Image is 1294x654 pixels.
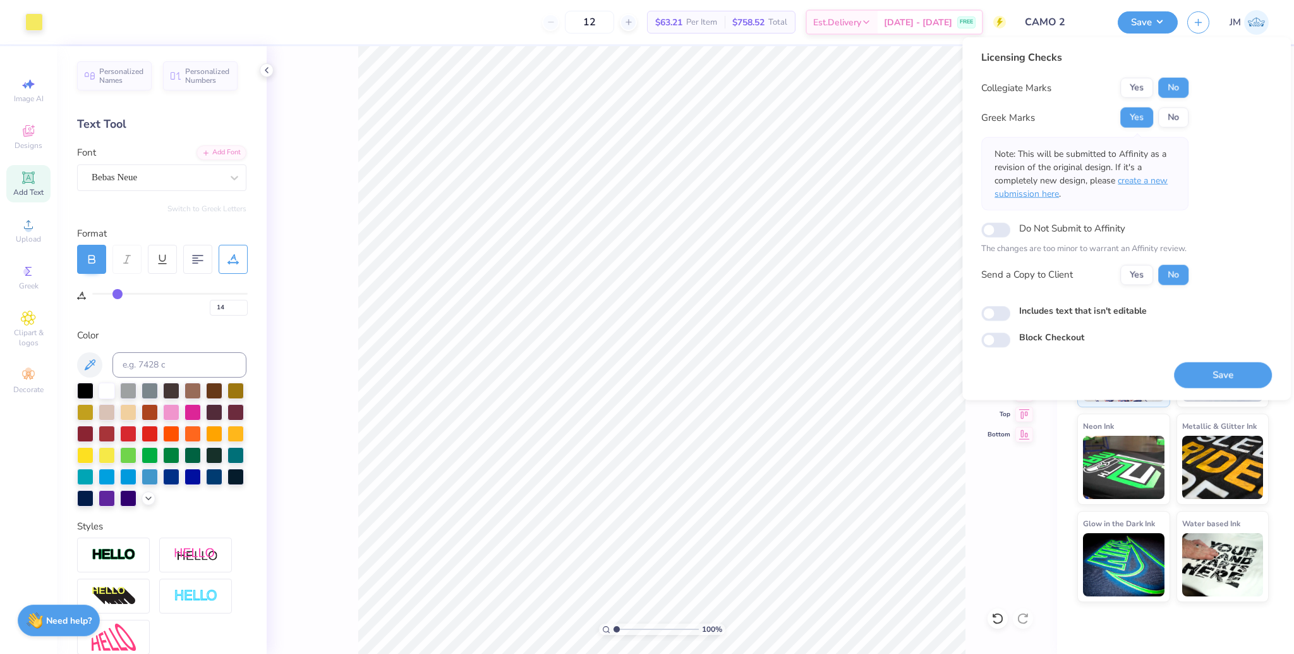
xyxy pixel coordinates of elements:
span: Bottom [988,430,1010,439]
span: JM [1230,15,1241,30]
img: Glow in the Dark Ink [1083,533,1164,596]
button: Save [1174,362,1272,388]
span: Clipart & logos [6,328,51,348]
span: Est. Delivery [813,16,861,29]
span: Image AI [14,94,44,104]
span: Total [768,16,787,29]
span: Upload [16,234,41,244]
p: Note: This will be submitted to Affinity as a revision of the original design. If it's a complete... [995,147,1175,201]
span: [DATE] - [DATE] [884,16,952,29]
button: No [1158,264,1188,285]
label: Includes text that isn't editable [1019,304,1147,317]
input: e.g. 7428 c [112,352,246,378]
img: Stroke [92,548,136,562]
label: Do Not Submit to Affinity [1019,220,1125,237]
button: Save [1118,11,1178,34]
span: Personalized Numbers [185,67,230,85]
span: 100 % [702,624,722,635]
img: Metallic & Glitter Ink [1182,436,1264,499]
input: Untitled Design [1015,9,1108,35]
span: Greek [19,281,39,291]
span: FREE [960,18,973,27]
span: Metallic & Glitter Ink [1182,419,1257,433]
button: Yes [1120,264,1153,285]
button: Yes [1120,108,1153,128]
label: Block Checkout [1019,330,1084,343]
label: Font [77,145,96,160]
span: Per Item [686,16,717,29]
input: – – [565,11,614,34]
img: Water based Ink [1182,533,1264,596]
div: Styles [77,519,246,534]
span: $758.52 [732,16,765,29]
span: Designs [15,140,42,151]
span: Glow in the Dark Ink [1083,517,1155,530]
img: Free Distort [92,624,136,651]
div: Text Tool [77,116,246,133]
img: Shadow [174,547,218,563]
img: Neon Ink [1083,436,1164,499]
div: Color [77,328,246,343]
span: Add Text [13,187,44,197]
div: Format [77,226,248,241]
span: create a new submission here [995,175,1168,200]
img: 3d Illusion [92,586,136,607]
img: John Michael Binayas [1244,10,1269,35]
p: The changes are too minor to warrant an Affinity review. [981,243,1188,256]
div: Greek Marks [981,110,1035,125]
div: Licensing Checks [981,50,1188,65]
span: $63.21 [655,16,682,29]
button: No [1158,78,1188,98]
button: Switch to Greek Letters [167,204,246,214]
span: Personalized Names [99,67,144,85]
div: Send a Copy to Client [981,268,1073,282]
button: No [1158,108,1188,128]
a: JM [1230,10,1269,35]
div: Add Font [197,145,246,160]
span: Water based Ink [1182,517,1240,530]
span: Top [988,410,1010,419]
strong: Need help? [46,615,92,627]
button: Yes [1120,78,1153,98]
span: Neon Ink [1083,419,1114,433]
div: Collegiate Marks [981,80,1051,95]
span: Decorate [13,385,44,395]
img: Negative Space [174,589,218,603]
